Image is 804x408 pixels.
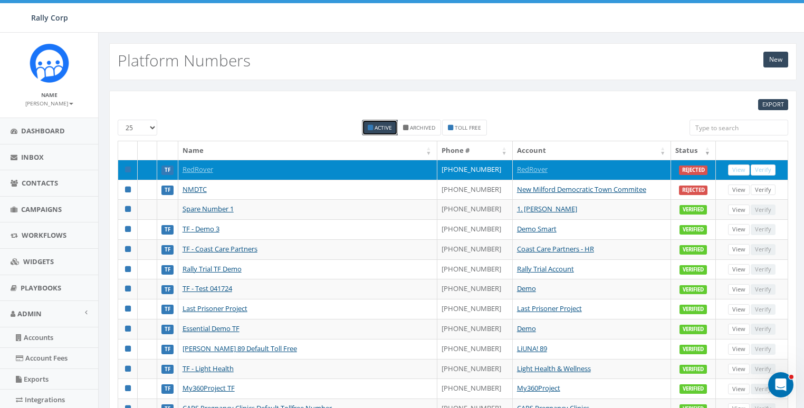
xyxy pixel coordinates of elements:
[437,359,513,379] td: [PHONE_NUMBER]
[410,124,435,131] small: Archived
[161,285,174,295] label: TF
[768,372,793,397] iframe: Intercom live chat
[183,264,242,274] a: Rally Trial TF Demo
[437,259,513,279] td: [PHONE_NUMBER]
[183,344,297,353] a: [PERSON_NAME] 89 Default Toll Free
[728,164,750,176] a: View
[437,180,513,200] td: [PHONE_NUMBER]
[25,98,73,108] a: [PERSON_NAME]
[517,224,557,234] a: Demo Smart
[517,344,547,353] a: LiUNA! 89
[41,91,58,99] small: Name
[437,219,513,239] td: [PHONE_NUMBER]
[161,365,174,374] label: TF
[517,383,560,393] a: My360Project
[728,304,750,315] a: View
[21,126,65,135] span: Dashboard
[437,319,513,339] td: [PHONE_NUMBER]
[375,124,392,131] small: Active
[517,264,574,274] a: Rally Trial Account
[517,364,591,373] a: Light Health & Wellness
[21,152,44,162] span: Inbox
[21,205,62,214] span: Campaigns
[183,164,213,174] a: RedRover
[517,204,577,213] a: 1. [PERSON_NAME]
[22,178,58,188] span: Contacts
[161,345,174,354] label: TF
[25,100,73,107] small: [PERSON_NAME]
[517,184,646,194] a: New Milford Democratic Town Commitee
[679,265,707,275] label: Verified
[728,224,750,235] a: View
[728,364,750,375] a: View
[161,225,174,235] label: TF
[763,52,788,67] a: New
[671,141,716,160] th: Status: activate to sort column ascending
[161,305,174,314] label: TF
[118,52,251,69] h2: Platform Numbers
[161,166,174,175] label: TF
[679,225,707,235] label: Verified
[21,283,61,293] span: Playbooks
[23,257,54,266] span: Widgets
[161,265,174,275] label: TF
[679,325,707,334] label: Verified
[437,299,513,319] td: [PHONE_NUMBER]
[17,309,42,318] span: Admin
[728,324,750,335] a: View
[437,279,513,299] td: [PHONE_NUMBER]
[183,284,232,293] a: TF - Test 041724
[679,305,707,314] label: Verified
[437,239,513,259] td: [PHONE_NUMBER]
[517,244,594,254] a: Coast Care Partners - HR
[183,324,240,333] a: Essential Demo TF
[161,186,174,195] label: TF
[690,120,788,135] input: Type to search
[517,164,548,174] a: RedRover
[728,205,750,216] a: View
[161,325,174,334] label: TF
[751,164,776,176] a: Verify
[183,224,219,234] a: TF - Demo 3
[517,324,536,333] a: Demo
[679,285,707,295] label: Verified
[728,384,750,395] a: View
[728,184,750,196] a: View
[679,186,708,195] label: Rejected
[679,365,707,374] label: Verified
[455,124,481,131] small: Toll Free
[728,344,750,355] a: View
[679,205,707,215] label: Verified
[30,43,69,83] img: Icon_1.png
[183,204,234,213] a: Spare Number 1
[513,141,672,160] th: Account: activate to sort column ascending
[161,245,174,255] label: TF
[728,244,750,255] a: View
[22,230,66,240] span: Workflows
[437,141,513,160] th: Phone #: activate to sort column ascending
[517,304,582,313] a: Last Prisoner Project
[679,345,707,354] label: Verified
[31,13,68,23] span: Rally Corp
[183,244,257,254] a: TF - Coast Care Partners
[751,184,776,196] a: Verify
[728,264,750,275] a: View
[728,284,750,295] a: View
[758,99,788,110] a: EXPORT
[437,378,513,399] td: [PHONE_NUMBER]
[679,166,708,175] label: Rejected
[183,364,234,373] a: TF - Light Health
[437,339,513,359] td: [PHONE_NUMBER]
[183,383,235,393] a: My360Project TF
[161,384,174,394] label: TF
[679,384,707,394] label: Verified
[183,304,247,313] a: Last Prisoner Project
[437,199,513,219] td: [PHONE_NUMBER]
[517,284,536,293] a: Demo
[183,184,207,194] a: NMDTC
[178,141,437,160] th: Name: activate to sort column ascending
[679,245,707,255] label: Verified
[437,160,513,180] td: [PHONE_NUMBER]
